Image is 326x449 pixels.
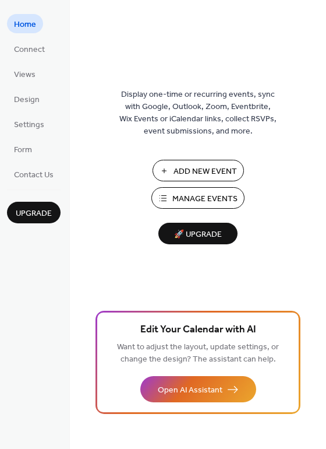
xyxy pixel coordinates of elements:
[165,227,231,243] span: 🚀 Upgrade
[7,89,47,108] a: Design
[14,19,36,31] span: Home
[7,139,39,159] a: Form
[117,339,279,367] span: Want to adjust the layout, update settings, or change the design? The assistant can help.
[14,144,32,156] span: Form
[14,119,44,131] span: Settings
[172,193,238,205] span: Manage Events
[16,208,52,220] span: Upgrade
[7,202,61,223] button: Upgrade
[7,39,52,58] a: Connect
[158,384,222,397] span: Open AI Assistant
[7,114,51,134] a: Settings
[14,169,54,181] span: Contact Us
[7,14,43,33] a: Home
[158,223,238,244] button: 🚀 Upgrade
[14,94,40,106] span: Design
[140,376,256,402] button: Open AI Assistant
[7,164,61,184] a: Contact Us
[153,160,244,181] button: Add New Event
[14,44,45,56] span: Connect
[173,166,237,178] span: Add New Event
[140,322,256,338] span: Edit Your Calendar with AI
[119,89,277,138] span: Display one-time or recurring events, sync with Google, Outlook, Zoom, Eventbrite, Wix Events or ...
[14,69,36,81] span: Views
[151,187,245,209] button: Manage Events
[7,64,42,83] a: Views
